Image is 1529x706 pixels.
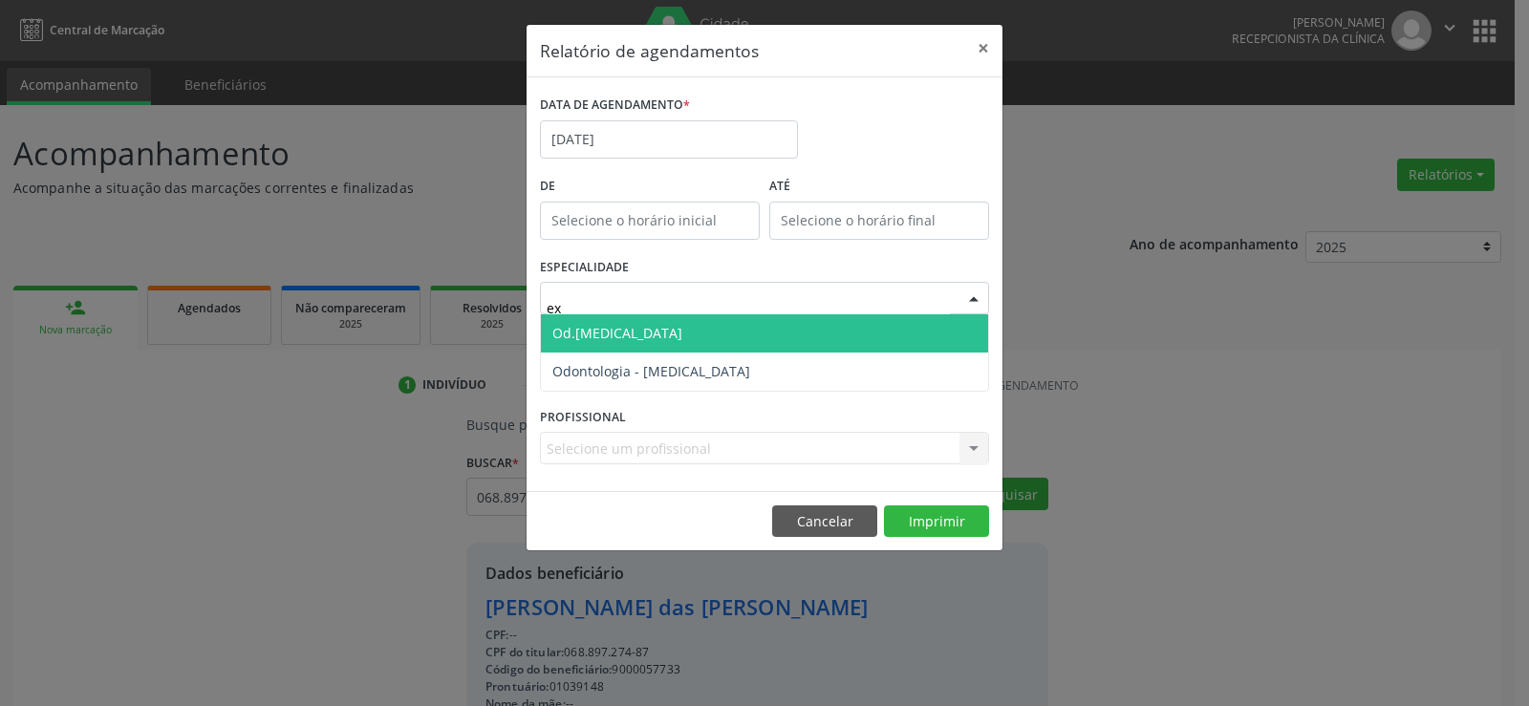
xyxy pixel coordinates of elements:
[769,172,989,202] label: ATÉ
[884,505,989,538] button: Imprimir
[964,25,1002,72] button: Close
[547,289,950,327] input: Seleciona uma especialidade
[772,505,877,538] button: Cancelar
[552,324,682,342] span: Od.[MEDICAL_DATA]
[552,362,750,380] span: Odontologia - [MEDICAL_DATA]
[540,202,760,240] input: Selecione o horário inicial
[540,402,626,432] label: PROFISSIONAL
[540,91,690,120] label: DATA DE AGENDAMENTO
[540,172,760,202] label: De
[769,202,989,240] input: Selecione o horário final
[540,253,629,283] label: ESPECIALIDADE
[540,38,759,63] h5: Relatório de agendamentos
[540,120,798,159] input: Selecione uma data ou intervalo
